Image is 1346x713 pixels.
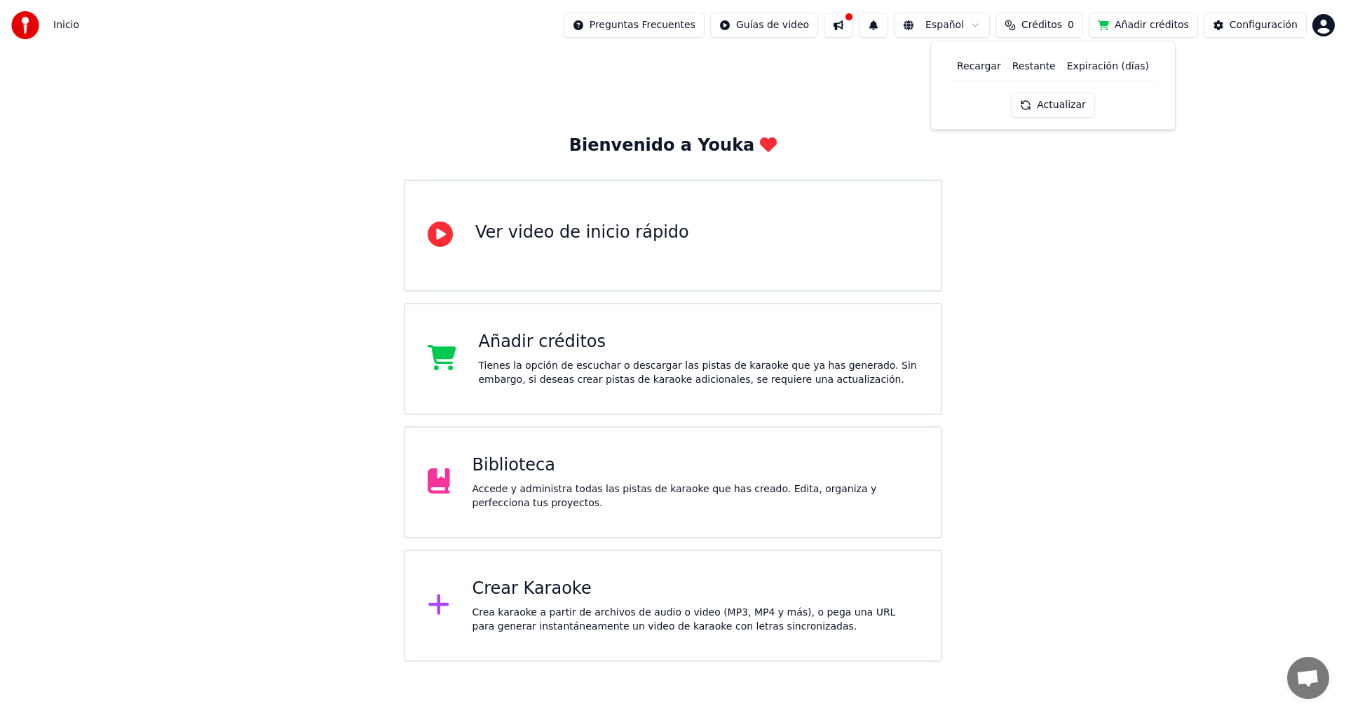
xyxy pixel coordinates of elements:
[564,13,705,38] button: Preguntas Frecuentes
[1230,18,1298,32] div: Configuración
[473,454,919,477] div: Biblioteca
[1007,53,1061,81] th: Restante
[475,222,689,244] div: Ver video de inicio rápido
[1061,53,1155,81] th: Expiración (días)
[1287,657,1329,699] div: Chat abierto
[710,13,818,38] button: Guías de video
[53,18,79,32] nav: breadcrumb
[479,331,919,353] div: Añadir créditos
[479,359,919,387] div: Tienes la opción de escuchar o descargar las pistas de karaoke que ya has generado. Sin embargo, ...
[473,606,919,634] div: Crea karaoke a partir de archivos de audio o video (MP3, MP4 y más), o pega una URL para generar ...
[53,18,79,32] span: Inicio
[11,11,39,39] img: youka
[1021,18,1062,32] span: Créditos
[1011,93,1094,118] button: Actualizar
[1204,13,1307,38] button: Configuración
[473,482,919,510] div: Accede y administra todas las pistas de karaoke que has creado. Edita, organiza y perfecciona tus...
[951,53,1007,81] th: Recargar
[1089,13,1198,38] button: Añadir créditos
[569,135,777,157] div: Bienvenido a Youka
[473,578,919,600] div: Crear Karaoke
[995,13,1083,38] button: Créditos0
[1068,18,1074,32] span: 0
